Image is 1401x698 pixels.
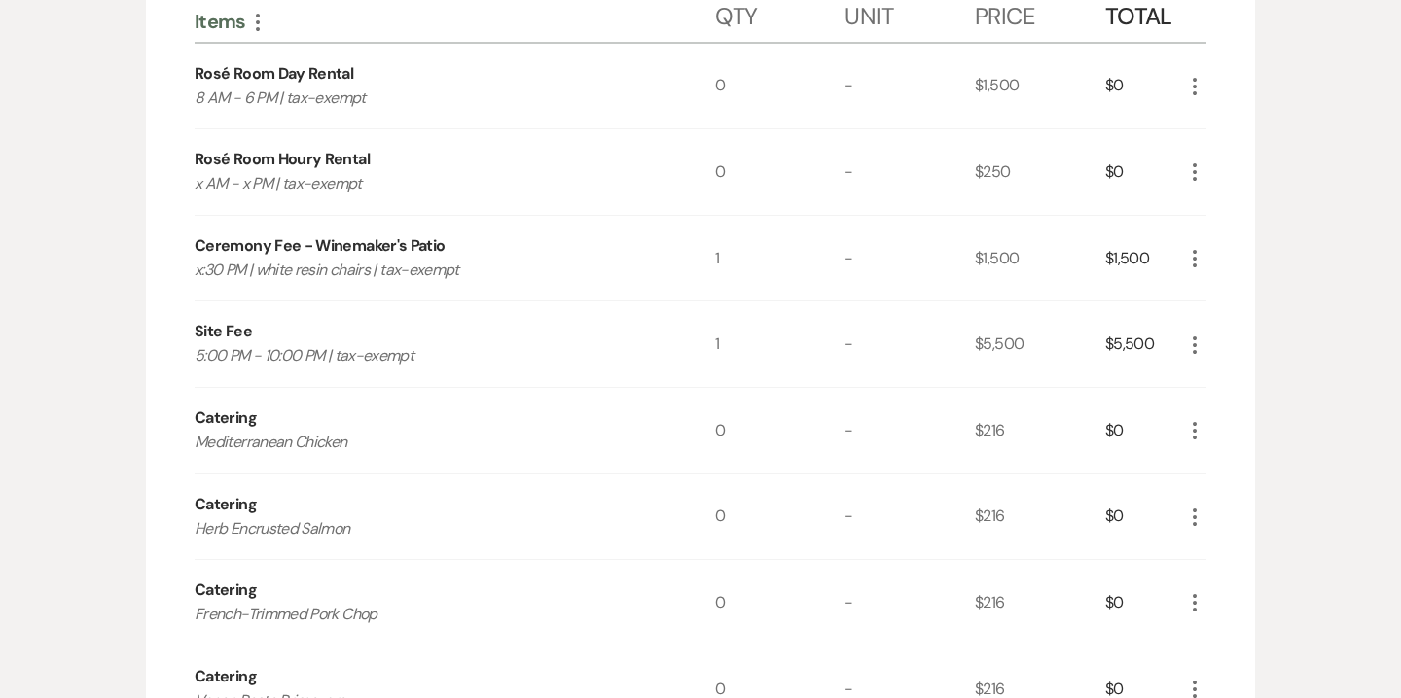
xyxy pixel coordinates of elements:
[1105,301,1183,387] div: $5,500
[195,171,663,196] p: x AM - x PM | tax-exempt
[195,148,370,171] div: Rosé Room Houry Rental
[715,301,845,387] div: 1
[975,301,1105,387] div: $5,500
[195,430,663,455] p: Mediterranean Chicken
[715,560,845,646] div: 0
[195,406,257,430] div: Catering
[195,234,446,258] div: Ceremony Fee - Winemaker's Patio
[715,44,845,129] div: 0
[844,388,975,473] div: -
[975,44,1105,129] div: $1,500
[1105,560,1183,646] div: $0
[195,578,257,602] div: Catering
[844,44,975,129] div: -
[975,129,1105,215] div: $250
[195,86,663,111] p: 8 AM - 6 PM | tax-exempt
[1105,44,1183,129] div: $0
[975,474,1105,560] div: $216
[715,388,845,473] div: 0
[975,560,1105,646] div: $216
[195,343,663,368] p: 5:00 PM - 10:00 PM | tax-exempt
[195,320,252,343] div: Site Fee
[195,602,663,627] p: French-Trimmed Pork Chop
[975,388,1105,473] div: $216
[975,216,1105,301] div: $1,500
[1105,388,1183,473] div: $0
[844,560,975,646] div: -
[195,62,353,86] div: Rosé Room Day Rental
[1105,474,1183,560] div: $0
[1105,216,1183,301] div: $1,500
[715,216,845,301] div: 1
[844,129,975,215] div: -
[715,474,845,560] div: 0
[195,258,663,283] p: x:30 PM | white resin chairs | tax-exempt
[195,665,257,688] div: Catering
[1105,129,1183,215] div: $0
[195,493,257,516] div: Catering
[844,216,975,301] div: -
[195,9,715,34] div: Items
[195,516,663,541] p: Herb Encrusted Salmon
[844,301,975,387] div: -
[844,474,975,560] div: -
[715,129,845,215] div: 0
